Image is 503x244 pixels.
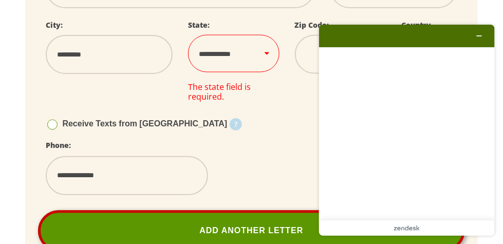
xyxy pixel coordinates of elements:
[188,83,280,102] div: The state field is required.
[311,16,503,244] iframe: Find more information here
[295,20,329,30] label: Zip Code:
[22,7,43,16] span: Help
[46,20,63,30] label: City:
[46,141,71,151] label: Phone:
[188,20,210,30] label: State:
[62,120,227,128] span: Receive Texts from [GEOGRAPHIC_DATA]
